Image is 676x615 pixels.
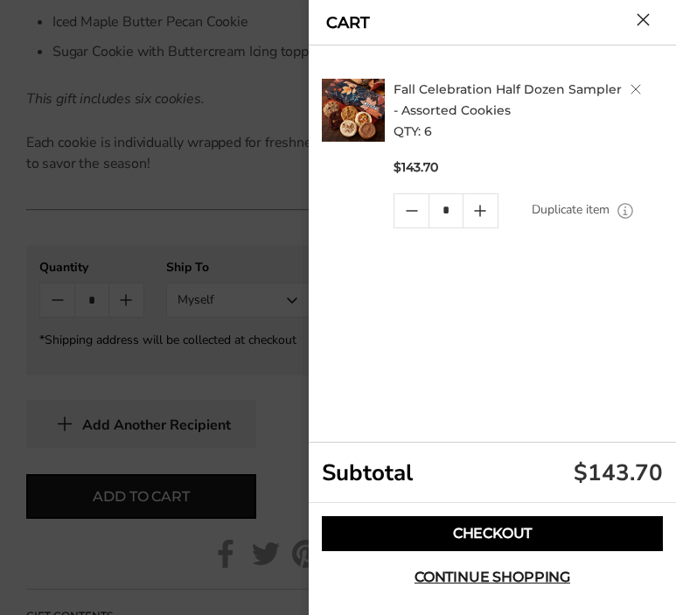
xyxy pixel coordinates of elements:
a: CART [326,15,370,31]
a: Checkout [322,516,663,551]
div: $143.70 [574,458,663,488]
div: Subtotal [309,443,676,503]
h2: QTY: 6 [394,79,668,142]
span: $143.70 [394,159,438,176]
img: C. Krueger's. image [322,79,385,142]
a: Duplicate item [532,200,610,220]
button: Continue shopping [322,560,663,595]
a: Delete product [631,84,641,94]
a: Quantity plus button [463,194,498,227]
a: Fall Celebration Half Dozen Sampler - Assorted Cookies [394,81,622,118]
span: Continue shopping [415,570,570,584]
button: Close cart [637,13,650,26]
a: Quantity minus button [394,194,429,227]
iframe: Sign Up via Text for Offers [14,549,181,601]
input: Quantity Input [429,194,463,227]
